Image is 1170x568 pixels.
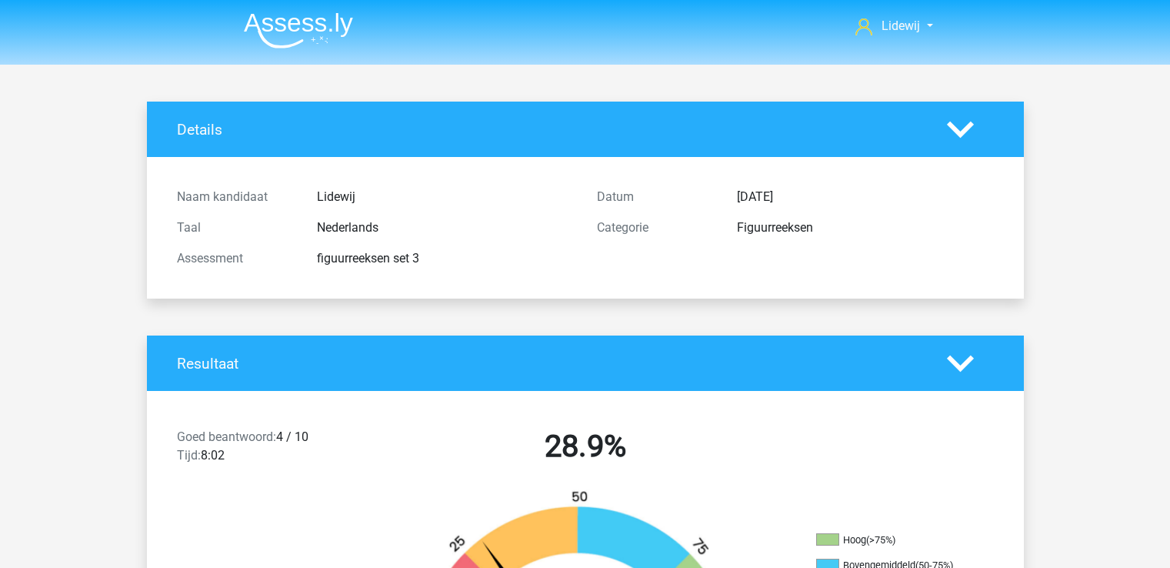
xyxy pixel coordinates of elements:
div: Assessment [165,249,305,268]
img: Assessly [244,12,353,48]
h2: 28.9% [387,428,784,465]
div: (>75%) [866,534,895,546]
a: Lidewij [849,17,938,35]
div: [DATE] [725,188,1005,206]
div: Nederlands [305,219,585,237]
span: Goed beantwoord: [177,429,276,444]
div: Datum [585,188,725,206]
div: Naam kandidaat [165,188,305,206]
div: Figuurreeksen [725,219,1005,237]
div: Categorie [585,219,725,237]
div: 4 / 10 8:02 [165,428,375,471]
span: Tijd: [177,448,201,463]
div: figuurreeksen set 3 [305,249,585,268]
div: Lidewij [305,188,585,206]
h4: Resultaat [177,355,924,373]
h4: Details [177,121,924,139]
li: Hoog [816,533,970,547]
span: Lidewij [882,18,920,33]
div: Taal [165,219,305,237]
